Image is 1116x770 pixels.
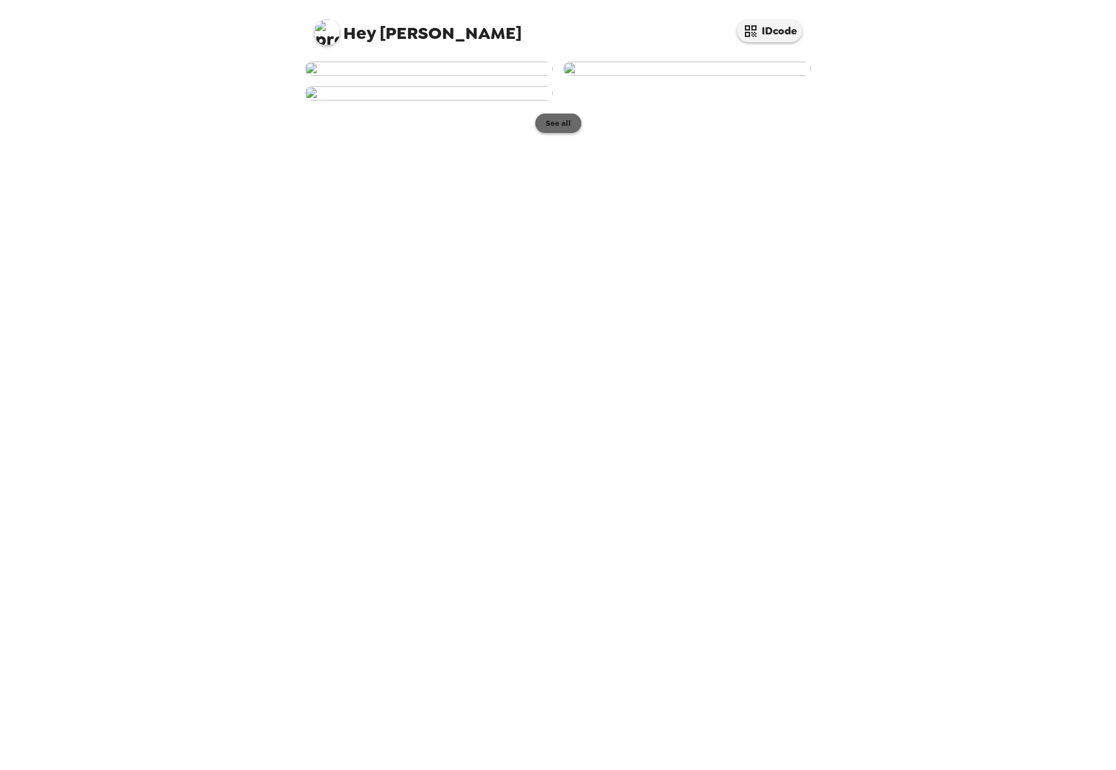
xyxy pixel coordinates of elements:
[314,19,340,45] img: profile pic
[305,62,553,76] img: user-276013
[563,62,811,76] img: user-275982
[314,13,522,42] span: [PERSON_NAME]
[343,21,376,45] span: Hey
[305,86,553,101] img: user-275938
[535,114,581,133] button: See all
[737,19,802,42] button: IDcode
